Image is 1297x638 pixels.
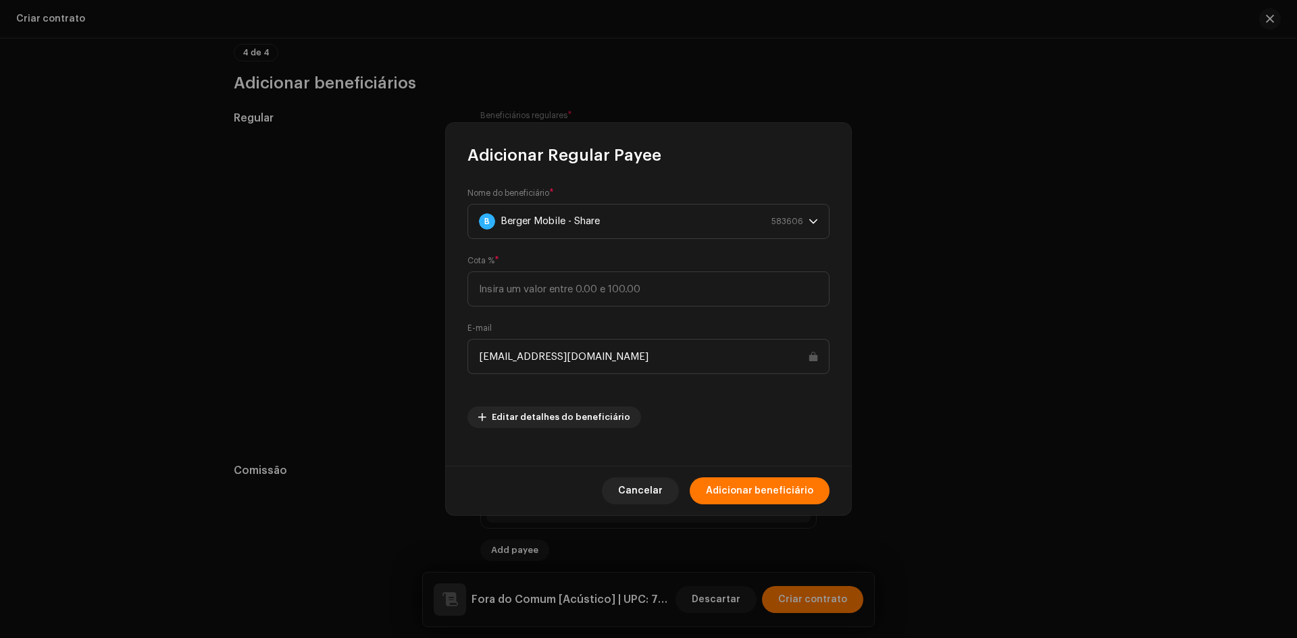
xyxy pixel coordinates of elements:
span: Berger Mobile - Share [479,205,809,238]
div: Berger Mobile - Share [501,205,600,238]
span: Cancelar [618,477,663,504]
label: Cota % [467,255,499,266]
button: Editar detalhes do beneficiário [467,406,641,428]
button: Cancelar [602,477,679,504]
span: Adicionar beneficiário [706,477,813,504]
div: B [479,213,495,230]
button: Adicionar beneficiário [690,477,830,504]
div: 583606 [771,205,803,238]
label: Nome do beneficiário [467,188,554,198]
input: Insira um valor entre 0.00 e 100.00 [467,271,830,307]
label: E-mail [467,323,492,334]
div: dropdown trigger [809,205,818,238]
span: Adicionar Regular Payee [467,144,661,166]
span: Editar detalhes do beneficiário [492,404,630,431]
